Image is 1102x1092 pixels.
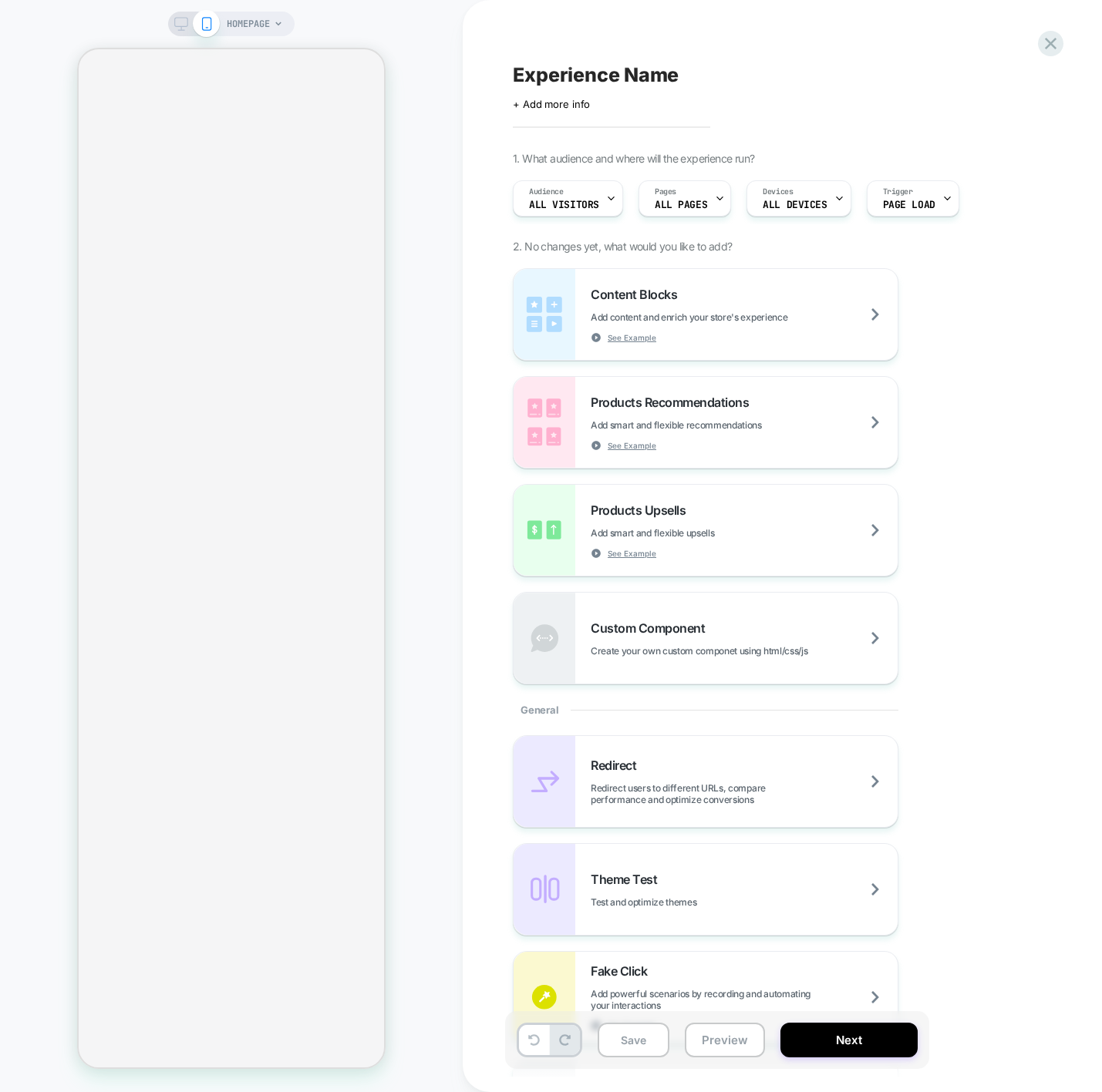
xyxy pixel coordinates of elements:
[513,98,590,110] span: + Add more info
[655,186,676,197] span: Pages
[763,200,827,210] span: ALL DEVICES
[513,63,679,86] span: Experience Name
[591,963,655,979] span: Fake Click
[591,645,885,657] span: Create your own custom componet using html/css/js
[591,620,713,636] span: Custom Component
[608,332,656,343] span: See Example
[529,186,564,197] span: Audience
[608,440,656,451] span: See Example
[591,758,644,773] span: Redirect
[883,200,935,210] span: Page Load
[655,200,707,210] span: ALL PAGES
[591,988,898,1011] span: Add powerful scenarios by recording and automating your interactions
[598,1023,669,1057] button: Save
[513,240,732,253] span: 2. No changes yet, what would you like to add?
[780,1023,918,1057] button: Next
[591,419,839,431] span: Add smart and flexible recommendations
[513,152,754,165] span: 1. What audience and where will the experience run?
[591,502,693,518] span: Products Upsells
[685,1023,765,1057] button: Preview
[591,395,757,410] span: Products Recommendations
[591,872,665,887] span: Theme Test
[763,186,793,197] span: Devices
[529,200,599,210] span: All Visitors
[591,311,864,323] span: Add content and enrich your store's experience
[591,782,898,805] span: Redirect users to different URLs, compare performance and optimize conversions
[591,896,773,908] span: Test and optimize themes
[513,684,898,735] div: General
[227,12,270,36] span: HOMEPAGE
[591,287,685,302] span: Content Blocks
[591,527,791,539] span: Add smart and flexible upsells
[608,548,656,559] span: See Example
[883,186,913,197] span: Trigger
